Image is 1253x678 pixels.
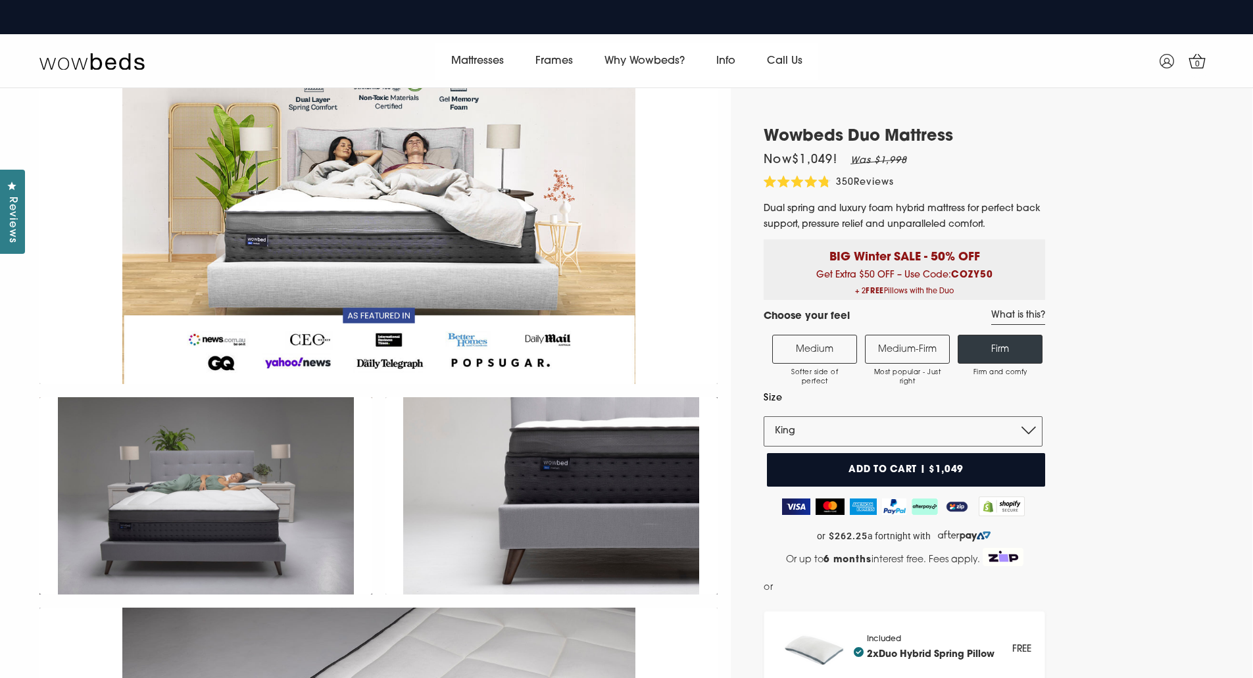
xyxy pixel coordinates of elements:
span: a fortnight with [868,531,931,542]
span: + 2 Pillows with the Duo [774,283,1035,300]
span: 350 [836,178,854,187]
span: Or up to interest free. Fees apply. [786,555,981,565]
img: AfterPay Logo [912,498,938,515]
span: Get Extra $50 OFF – Use Code: [774,270,1035,300]
span: or [764,579,774,596]
label: Medium [772,335,857,364]
a: Info [700,43,751,80]
label: Firm [958,335,1043,364]
label: Size [764,390,1043,406]
p: BIG Winter SALE - 50% OFF [774,239,1035,266]
img: American Express Logo [850,498,877,515]
em: Was $1,998 [850,156,907,166]
img: PayPal Logo [882,498,907,515]
img: Zip Logo [983,548,1023,566]
img: pillow_140x.png [777,625,854,675]
img: ZipPay Logo [943,498,971,515]
img: Wow Beds Logo [39,52,145,70]
b: COZY50 [951,270,993,280]
span: 0 [1191,58,1204,71]
span: Reviews [3,197,20,243]
a: Frames [520,43,589,80]
span: Softer side of perfect [779,368,850,387]
img: Shopify secure badge [979,496,1025,516]
label: Medium-Firm [865,335,950,364]
iframe: PayPal Message 1 [776,579,1044,600]
img: MasterCard Logo [816,498,845,515]
h4: 2x [854,647,995,660]
div: 350Reviews [764,176,894,191]
span: or [817,531,825,542]
div: Included [867,635,995,666]
span: Firm and comfy [965,368,1035,377]
span: Most popular - Just right [872,368,943,387]
a: 0 [1181,45,1214,78]
button: Add to cart | $1,049 [767,453,1045,487]
a: or $262.25 a fortnight with [764,526,1045,546]
a: Duo Hybrid Spring Pillow [879,650,995,660]
img: Visa Logo [782,498,810,515]
strong: 6 months [823,555,872,565]
span: Dual spring and luxury foam hybrid mattress for perfect back support, pressure relief and unparal... [764,204,1041,230]
a: Why Wowbeds? [589,43,700,80]
a: What is this? [991,310,1045,325]
div: FREE [1012,641,1031,658]
h4: Choose your feel [764,310,850,325]
span: Now $1,049 ! [764,155,837,166]
span: Reviews [854,178,894,187]
a: Mattresses [435,43,520,80]
a: Call Us [751,43,818,80]
b: FREE [866,288,884,295]
strong: $262.25 [829,531,868,542]
h1: Wowbeds Duo Mattress [764,128,1045,147]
